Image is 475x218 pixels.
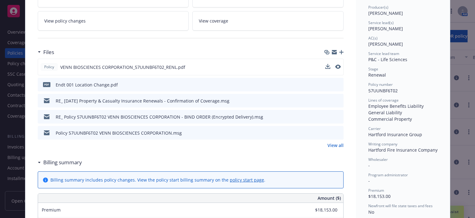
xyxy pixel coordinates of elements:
[368,51,399,56] span: Service lead team
[368,41,403,47] span: [PERSON_NAME]
[368,88,398,94] span: 57UUNBF6T02
[326,114,331,120] button: download file
[368,162,370,168] span: -
[368,157,388,162] span: Wholesaler
[368,126,381,131] span: Carrier
[325,64,330,69] button: download file
[368,172,408,178] span: Program administrator
[56,82,118,88] div: Endt 001 Location Change.pdf
[56,114,263,120] div: RE_ Policy 57UUNBF6T02 VENN BIOSCIENCES CORPORATION - BIND ORDER (Encrypted Delivery).msg
[336,82,341,88] button: preview file
[327,142,344,149] a: View all
[368,132,422,137] span: Hartford Insurance Group
[368,82,393,87] span: Policy number
[38,48,54,56] div: Files
[368,98,399,103] span: Lines of coverage
[326,98,331,104] button: download file
[368,103,438,109] div: Employee Benefits Liability
[368,109,438,116] div: General Liability
[43,64,55,70] span: Policy
[43,82,50,87] span: pdf
[43,158,82,166] h3: Billing summary
[56,130,182,136] div: Policy 57UUNBF6T02 VENN BIOSCIENCES CORPORATION.msg
[368,193,391,199] span: $18,153.00
[368,26,403,31] span: [PERSON_NAME]
[192,11,344,31] a: View coverage
[42,207,61,213] span: Premium
[50,177,265,183] div: Billing summary includes policy changes. View the policy start billing summary on the .
[38,158,82,166] div: Billing summary
[368,203,433,208] span: Newfront will file state taxes and fees
[335,65,341,69] button: preview file
[43,48,54,56] h3: Files
[368,141,397,147] span: Writing company
[368,57,407,62] span: P&C - Life Sciences
[368,20,394,25] span: Service lead(s)
[368,66,378,72] span: Stage
[368,72,386,78] span: Renewal
[368,209,374,215] span: No
[60,64,185,70] span: VENN BIOSCIENCES CORPORATION_57UUNBF6T02_RENL.pdf
[368,188,384,193] span: Premium
[368,36,378,41] span: AC(s)
[335,64,341,70] button: preview file
[368,147,438,153] span: Hartford Fire Insurance Company
[38,11,189,31] a: View policy changes
[326,82,331,88] button: download file
[318,195,341,201] span: Amount ($)
[199,18,228,24] span: View coverage
[336,98,341,104] button: preview file
[368,116,438,122] div: Commercial Property
[44,18,86,24] span: View policy changes
[301,205,341,215] input: 0.00
[326,130,331,136] button: download file
[230,177,264,183] a: policy start page
[56,98,229,104] div: RE_ [DATE] Property & Casualty Insurance Renewals - Confirmation of Coverage.msg
[368,10,403,16] span: [PERSON_NAME]
[325,64,330,70] button: download file
[368,178,370,184] span: -
[368,5,388,10] span: Producer(s)
[336,130,341,136] button: preview file
[336,114,341,120] button: preview file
